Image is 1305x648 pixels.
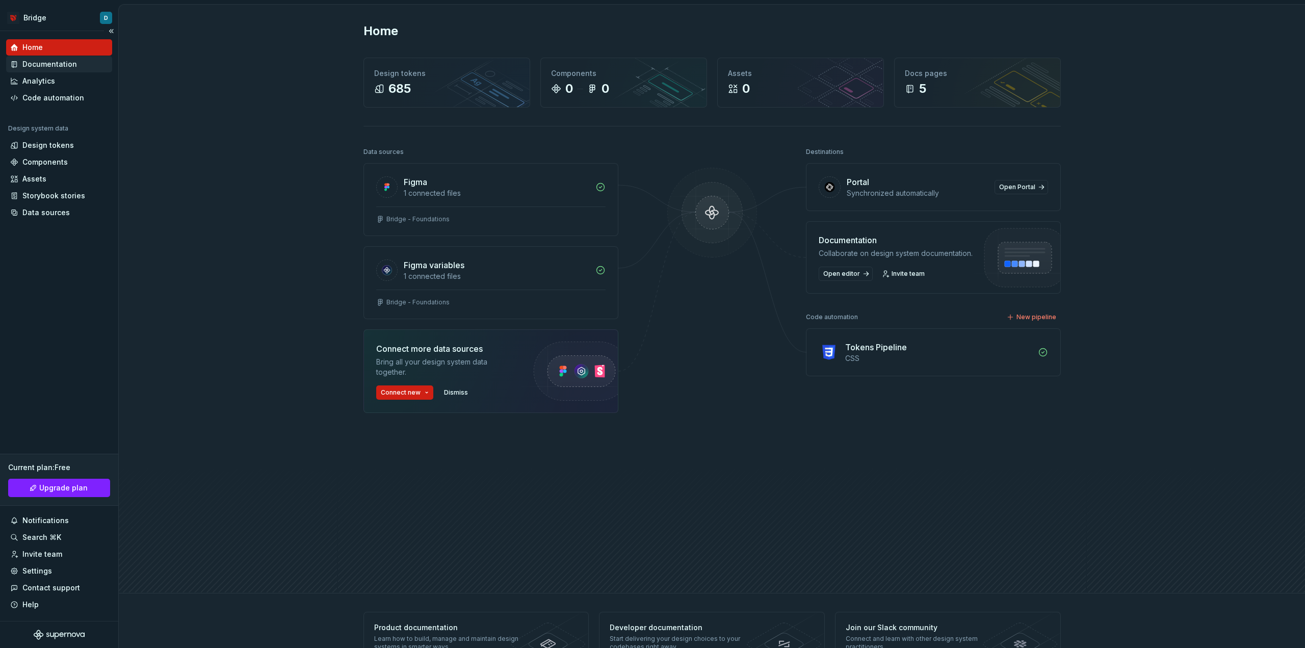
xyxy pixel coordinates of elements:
a: Storybook stories [6,188,112,204]
div: Bridge - Foundations [386,215,450,223]
div: Home [22,42,43,53]
a: Upgrade plan [8,479,110,497]
div: Synchronized automatically [847,188,988,198]
span: New pipeline [1016,313,1056,321]
span: Connect new [381,388,421,397]
div: Design system data [8,124,68,133]
a: Components00 [540,58,707,108]
div: Contact support [22,583,80,593]
div: CSS [845,353,1032,364]
div: Invite team [22,549,62,559]
div: Collaborate on design system documentation. [819,248,973,258]
div: D [104,14,108,22]
div: Join our Slack community [846,623,994,633]
div: Design tokens [374,68,519,79]
div: 1 connected files [404,188,589,198]
div: Notifications [22,515,69,526]
span: Open Portal [999,183,1035,191]
div: Current plan : Free [8,462,110,473]
div: Assets [22,174,46,184]
a: Invite team [6,546,112,562]
div: Code automation [22,93,84,103]
div: Data sources [22,208,70,218]
a: Assets0 [717,58,884,108]
a: Analytics [6,73,112,89]
div: Code automation [806,310,858,324]
div: 685 [388,81,411,97]
div: Documentation [819,234,973,246]
div: Docs pages [905,68,1050,79]
a: Open Portal [995,180,1048,194]
button: Contact support [6,580,112,596]
div: Figma [404,176,427,188]
div: Assets [728,68,873,79]
a: Home [6,39,112,56]
div: Figma variables [404,259,464,271]
div: Storybook stories [22,191,85,201]
a: Design tokens685 [363,58,530,108]
a: Assets [6,171,112,187]
a: Code automation [6,90,112,106]
div: Data sources [363,145,404,159]
a: Figma variables1 connected filesBridge - Foundations [363,246,618,319]
div: 1 connected files [404,271,589,281]
a: Docs pages5 [894,58,1061,108]
span: Dismiss [444,388,468,397]
button: Connect new [376,385,433,400]
div: Destinations [806,145,844,159]
a: Design tokens [6,137,112,153]
div: Design tokens [22,140,74,150]
button: New pipeline [1004,310,1061,324]
button: Help [6,597,112,613]
img: 3f850d6b-8361-4b34-8a82-b945b4d8a89b.png [7,12,19,24]
span: Invite team [892,270,925,278]
div: Portal [847,176,869,188]
h2: Home [363,23,398,39]
div: Connect more data sources [376,343,514,355]
a: Settings [6,563,112,579]
div: 0 [602,81,609,97]
a: Data sources [6,204,112,221]
div: Components [551,68,696,79]
div: Product documentation [374,623,523,633]
button: Collapse sidebar [104,24,118,38]
button: Dismiss [439,385,473,400]
div: Developer documentation [610,623,758,633]
div: Tokens Pipeline [845,341,907,353]
a: Figma1 connected filesBridge - Foundations [363,163,618,236]
div: Bridge - Foundations [386,298,450,306]
div: Search ⌘K [22,532,61,542]
button: Search ⌘K [6,529,112,546]
a: Components [6,154,112,170]
div: 0 [565,81,573,97]
div: Documentation [22,59,77,69]
div: Help [22,600,39,610]
svg: Supernova Logo [34,630,85,640]
div: Bridge [23,13,46,23]
div: 5 [919,81,926,97]
button: Notifications [6,512,112,529]
div: Bring all your design system data together. [376,357,514,377]
div: Components [22,157,68,167]
span: Upgrade plan [39,483,88,493]
a: Documentation [6,56,112,72]
span: Open editor [823,270,860,278]
a: Open editor [819,267,873,281]
a: Invite team [879,267,929,281]
div: Settings [22,566,52,576]
div: 0 [742,81,750,97]
button: BridgeD [2,7,116,29]
div: Analytics [22,76,55,86]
